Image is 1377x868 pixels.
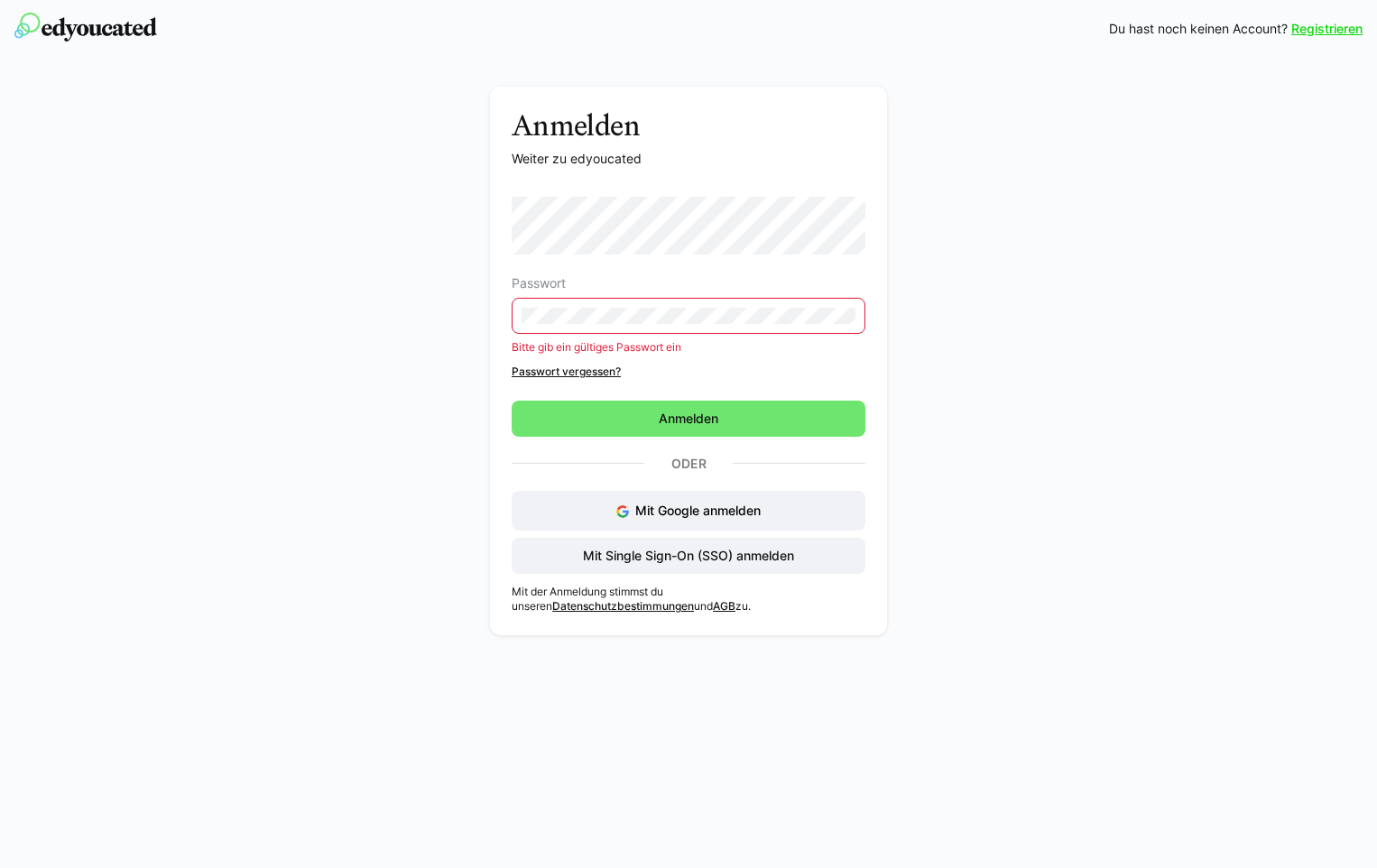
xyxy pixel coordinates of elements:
[512,150,865,168] p: Weiter zu edyoucated
[512,491,865,531] button: Mit Google anmelden
[14,13,157,42] img: edyoucated
[512,108,865,143] h3: Anmelden
[512,538,865,574] button: Mit Single Sign-On (SSO) anmelden
[580,547,797,565] span: Mit Single Sign-On (SSO) anmelden
[512,585,865,614] p: Mit der Anmeldung stimmst du unseren und zu.
[552,599,694,613] a: Datenschutzbestimmungen
[1291,20,1363,38] a: Registrieren
[512,365,865,379] a: Passwort vergessen?
[635,503,761,518] span: Mit Google anmelden
[644,451,733,476] p: Oder
[512,276,566,291] span: Passwort
[656,410,721,428] span: Anmelden
[1109,20,1288,38] span: Du hast noch keinen Account?
[512,340,681,354] span: Bitte gib ein gültiges Passwort ein
[713,599,735,613] a: AGB
[512,401,865,437] button: Anmelden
